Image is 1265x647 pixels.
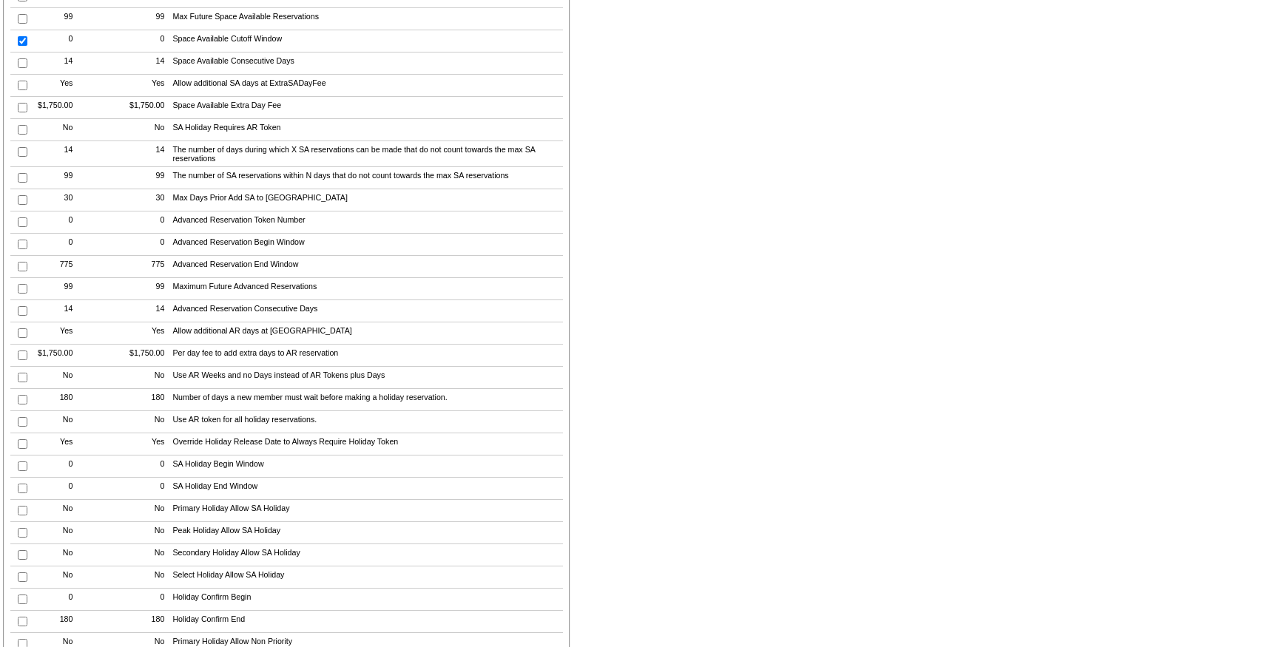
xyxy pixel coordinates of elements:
td: Max Future Space Available Reservations [169,8,563,30]
td: Number of days a new member must wait before making a holiday reservation. [169,389,563,411]
td: Yes [34,75,77,97]
td: No [125,367,168,389]
td: 0 [34,589,77,611]
td: 14 [125,141,168,167]
td: 0 [34,455,77,478]
td: 0 [125,30,168,52]
td: 0 [125,211,168,234]
td: 30 [34,189,77,211]
td: No [34,500,77,522]
td: 180 [34,611,77,633]
td: 14 [125,300,168,322]
td: Yes [125,322,168,345]
td: SA Holiday End Window [169,478,563,500]
td: 99 [34,8,77,30]
td: No [125,500,168,522]
td: Holiday Confirm Begin [169,589,563,611]
td: Space Available Extra Day Fee [169,97,563,119]
td: The number of SA reservations within N days that do not count towards the max SA reservations [169,167,563,189]
td: 14 [34,141,77,167]
td: 775 [34,256,77,278]
td: No [34,119,77,141]
td: The number of days during which X SA reservations can be made that do not count towards the max S... [169,141,563,167]
td: 14 [34,300,77,322]
td: 180 [125,389,168,411]
td: 0 [125,234,168,256]
td: 0 [34,211,77,234]
td: No [125,566,168,589]
td: SA Holiday Begin Window [169,455,563,478]
td: No [34,411,77,433]
td: 0 [34,234,77,256]
td: 99 [125,8,168,30]
td: No [125,119,168,141]
td: 14 [34,52,77,75]
td: 99 [125,167,168,189]
td: No [34,522,77,544]
td: Maximum Future Advanced Reservations [169,278,563,300]
td: No [34,367,77,389]
td: Secondary Holiday Allow SA Holiday [169,544,563,566]
td: Yes [125,75,168,97]
td: 180 [34,389,77,411]
td: 775 [125,256,168,278]
td: $1,750.00 [34,97,77,119]
td: Yes [34,322,77,345]
td: No [125,522,168,544]
td: Advanced Reservation Consecutive Days [169,300,563,322]
td: SA Holiday Requires AR Token [169,119,563,141]
td: 0 [125,455,168,478]
td: Advanced Reservation End Window [169,256,563,278]
td: 0 [125,589,168,611]
td: Select Holiday Allow SA Holiday [169,566,563,589]
td: Use AR token for all holiday reservations. [169,411,563,433]
td: 14 [125,52,168,75]
td: Space Available Consecutive Days [169,52,563,75]
td: No [125,411,168,433]
td: No [34,566,77,589]
td: Allow additional AR days at [GEOGRAPHIC_DATA] [169,322,563,345]
td: Holiday Confirm End [169,611,563,633]
td: 0 [34,478,77,500]
td: Override Holiday Release Date to Always Require Holiday Token [169,433,563,455]
td: Advanced Reservation Token Number [169,211,563,234]
td: 0 [125,478,168,500]
td: 0 [34,30,77,52]
td: Primary Holiday Allow SA Holiday [169,500,563,522]
td: Use AR Weeks and no Days instead of AR Tokens plus Days [169,367,563,389]
td: Yes [125,433,168,455]
td: 99 [34,167,77,189]
td: 180 [125,611,168,633]
td: $1,750.00 [125,345,168,367]
td: Allow additional SA days at ExtraSADayFee [169,75,563,97]
td: $1,750.00 [34,345,77,367]
td: 30 [125,189,168,211]
td: Per day fee to add extra days to AR reservation [169,345,563,367]
td: Peak Holiday Allow SA Holiday [169,522,563,544]
td: Advanced Reservation Begin Window [169,234,563,256]
td: Yes [34,433,77,455]
td: $1,750.00 [125,97,168,119]
td: Space Available Cutoff Window [169,30,563,52]
td: 99 [125,278,168,300]
td: No [125,544,168,566]
td: No [34,544,77,566]
td: 99 [34,278,77,300]
td: Max Days Prior Add SA to [GEOGRAPHIC_DATA] [169,189,563,211]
